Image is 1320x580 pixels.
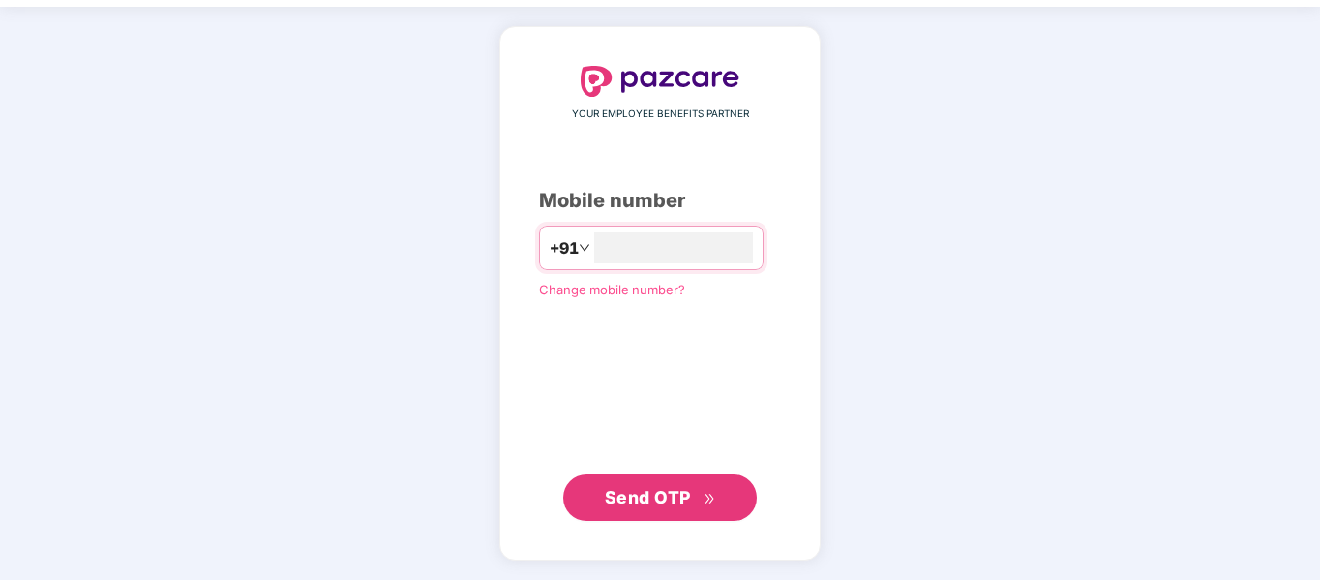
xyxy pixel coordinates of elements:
[563,474,757,521] button: Send OTPdouble-right
[579,242,590,254] span: down
[550,236,579,260] span: +91
[539,282,685,297] a: Change mobile number?
[572,107,749,122] span: YOUR EMPLOYEE BENEFITS PARTNER
[581,66,739,97] img: logo
[605,487,691,507] span: Send OTP
[704,493,716,505] span: double-right
[539,186,781,216] div: Mobile number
